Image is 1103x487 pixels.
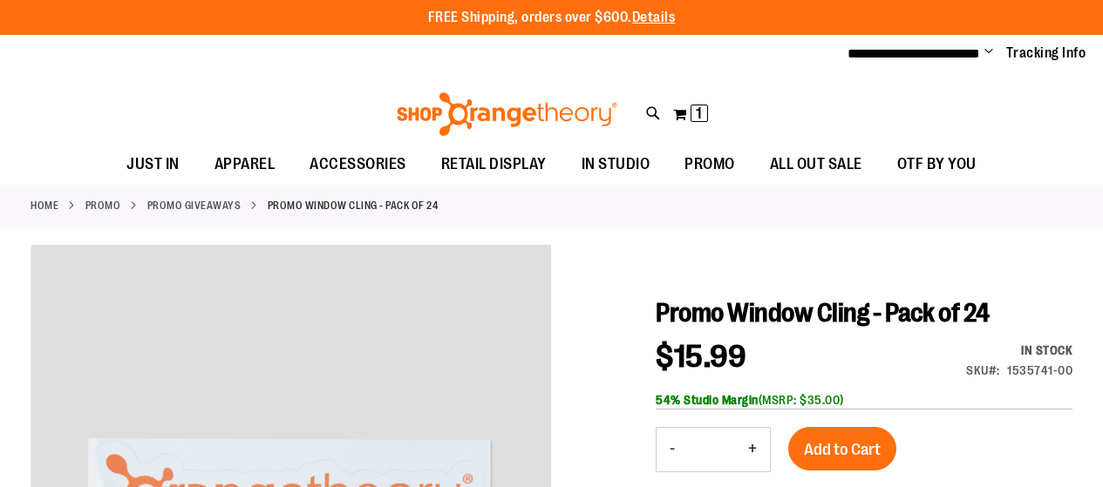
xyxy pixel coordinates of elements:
[268,198,439,213] strong: Promo Window Cling - Pack of 24
[656,393,759,407] b: 54% Studio Margin
[147,198,242,213] a: Promo Giveaways
[394,92,620,136] img: Shop Orangetheory
[1006,44,1086,63] a: Tracking Info
[656,391,1072,409] div: (MSRP: $35.00)
[735,428,770,471] button: Increase product quantity
[214,145,276,184] span: APPAREL
[897,145,977,184] span: OTF BY YOU
[966,342,1072,359] div: Availability
[984,44,993,62] button: Account menu
[1021,343,1072,357] span: In stock
[428,8,676,28] p: FREE Shipping, orders over $600.
[688,429,735,470] input: Product quantity
[788,427,896,470] button: Add to Cart
[657,428,688,471] button: Decrease product quantity
[770,145,862,184] span: ALL OUT SALE
[582,145,650,184] span: IN STUDIO
[656,298,990,328] span: Promo Window Cling - Pack of 24
[31,198,58,213] a: Home
[632,10,676,25] a: Details
[85,198,121,213] a: PROMO
[310,145,406,184] span: ACCESSORIES
[804,440,881,459] span: Add to Cart
[1007,362,1072,379] div: 1535741-00
[656,339,746,375] span: $15.99
[684,145,735,184] span: PROMO
[441,145,547,184] span: RETAIL DISPLAY
[966,363,1000,377] strong: SKU
[126,145,180,184] span: JUST IN
[696,105,702,122] span: 1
